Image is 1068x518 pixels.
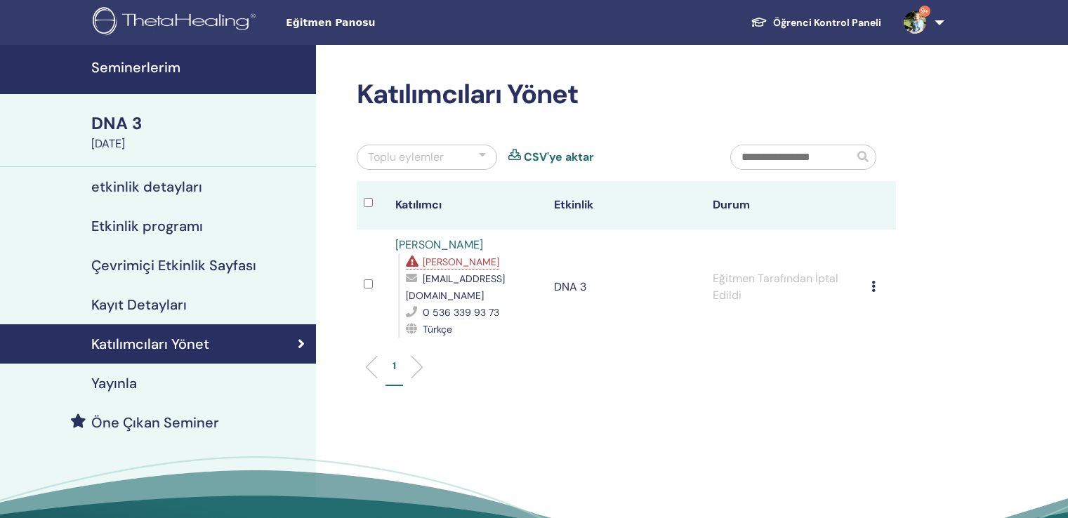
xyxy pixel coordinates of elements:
div: DNA 3 [91,112,308,135]
span: Eğitmen Panosu [286,15,496,30]
h4: Çevrimiçi Etkinlik Sayfası [91,257,256,274]
h4: Seminerlerim [91,59,308,76]
th: Durum [706,181,864,230]
img: graduation-cap-white.svg [751,16,767,28]
span: [EMAIL_ADDRESS][DOMAIN_NAME] [406,272,505,302]
img: logo.png [93,7,261,39]
span: 9+ [919,6,930,17]
h4: Katılımcıları Yönet [91,336,209,352]
h4: Öne Çıkan Seminer [91,414,219,431]
img: default.jpg [904,11,926,34]
div: Toplu eylemler [368,149,444,166]
span: [PERSON_NAME] [423,255,499,268]
h4: Kayıt Detayları [91,296,187,313]
div: [DATE] [91,135,308,152]
a: DNA 3[DATE] [83,112,316,152]
span: Türkçe [423,323,452,336]
h4: Etkinlik programı [91,218,203,234]
th: Katılımcı [388,181,547,230]
th: Etkinlik [547,181,706,230]
h4: etkinlik detayları [91,178,202,195]
a: [PERSON_NAME] [395,237,483,252]
td: DNA 3 [547,230,706,345]
h4: Yayınla [91,375,137,392]
h2: Katılımcıları Yönet [357,79,896,111]
span: 0 536 339 93 73 [423,306,499,319]
a: Öğrenci Kontrol Paneli [739,10,892,36]
a: CSV'ye aktar [524,149,594,166]
p: 1 [393,359,396,373]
